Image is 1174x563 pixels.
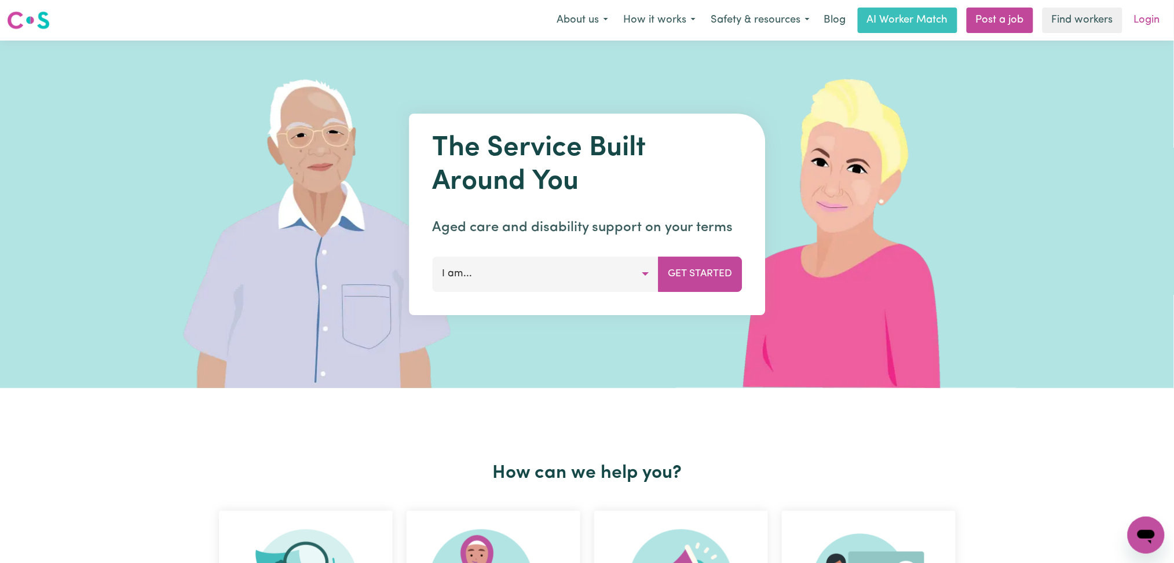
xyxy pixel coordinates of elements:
[1128,517,1165,554] iframe: Button to launch messaging window
[432,217,742,238] p: Aged care and disability support on your terms
[212,462,963,484] h2: How can we help you?
[658,257,742,291] button: Get Started
[432,257,659,291] button: I am...
[1043,8,1122,33] a: Find workers
[817,8,853,33] a: Blog
[1127,8,1167,33] a: Login
[858,8,957,33] a: AI Worker Match
[7,7,50,34] a: Careseekers logo
[703,8,817,32] button: Safety & resources
[616,8,703,32] button: How it works
[967,8,1033,33] a: Post a job
[432,132,742,199] h1: The Service Built Around You
[549,8,616,32] button: About us
[7,10,50,31] img: Careseekers logo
